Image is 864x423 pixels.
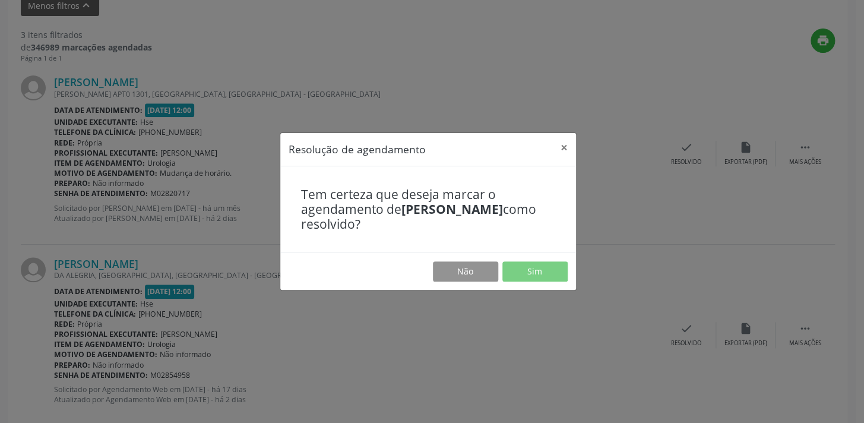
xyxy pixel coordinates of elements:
[502,261,568,282] button: Sim
[552,133,576,162] button: Close
[301,187,555,232] h4: Tem certeza que deseja marcar o agendamento de como resolvido?
[433,261,498,282] button: Não
[289,141,426,157] h5: Resolução de agendamento
[401,201,503,217] b: [PERSON_NAME]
